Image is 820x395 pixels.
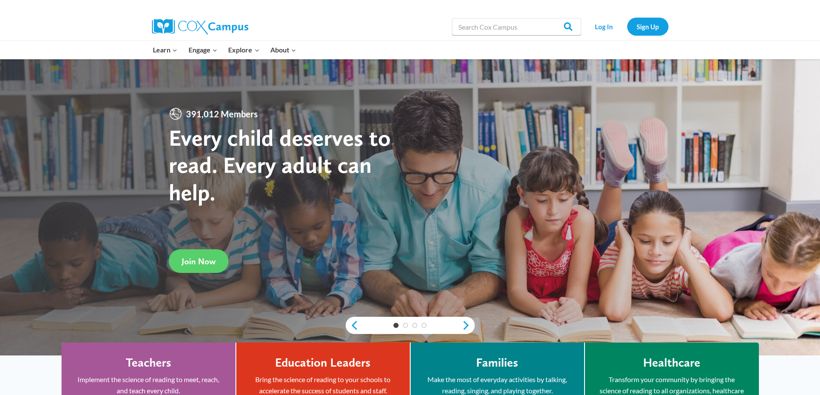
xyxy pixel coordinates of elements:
[476,355,518,370] h4: Families
[275,355,371,370] h4: Education Leaders
[189,44,217,55] span: Engage
[585,18,623,35] a: Log In
[228,44,259,55] span: Explore
[126,355,171,370] h4: Teachers
[169,124,391,206] strong: Every child deserves to read. Every adult can help.
[462,320,475,331] a: next
[585,18,668,35] nav: Secondary Navigation
[412,323,418,328] a: 3
[346,320,359,331] a: previous
[183,107,261,121] span: 391,012 Members
[182,256,216,266] span: Join Now
[169,249,229,273] a: Join Now
[393,323,399,328] a: 1
[152,19,248,34] img: Cox Campus
[153,44,177,55] span: Learn
[627,18,668,35] a: Sign Up
[346,317,475,334] div: content slider buttons
[421,323,427,328] a: 4
[452,18,581,35] input: Search Cox Campus
[270,44,296,55] span: About
[148,41,302,59] nav: Primary Navigation
[403,323,408,328] a: 2
[643,355,700,370] h4: Healthcare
